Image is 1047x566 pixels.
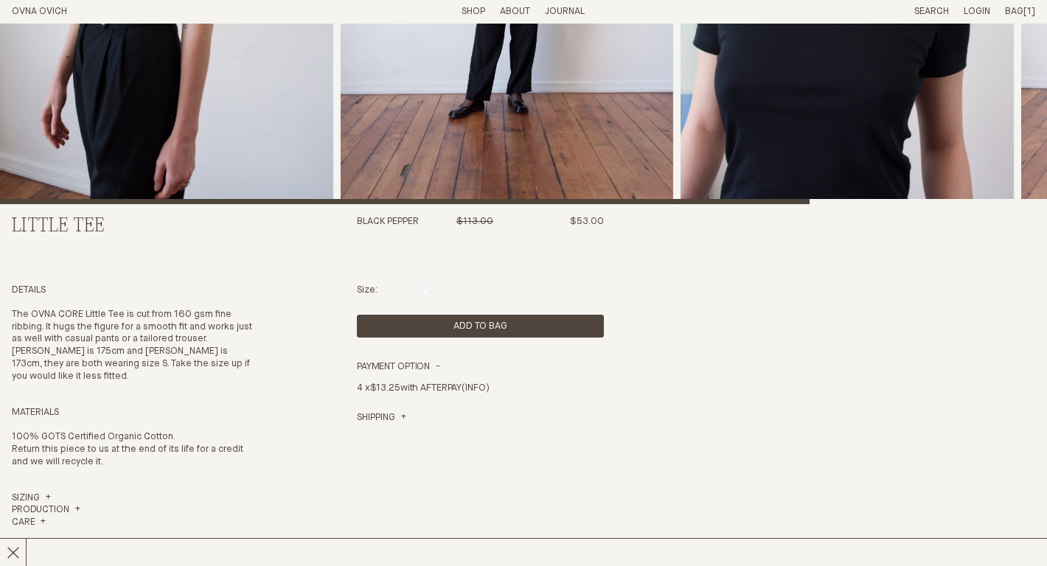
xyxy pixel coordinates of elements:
h4: Details [12,284,259,297]
span: $13.25 [370,383,400,393]
button: Add product to cart [357,315,604,338]
a: Shop [462,7,485,16]
summary: Care [12,517,46,529]
label: M [418,285,426,295]
a: Shipping [357,412,406,424]
h2: Little Tee [12,216,259,237]
span: $113.00 [456,216,493,273]
label: S [386,285,392,295]
a: Home [12,7,67,16]
p: 100% GOTS Certified Organic Cotton. Return this piece to us at the end of its life for a credit a... [12,431,259,469]
h3: Black Pepper [357,216,419,273]
summary: Payment Option [357,361,440,374]
a: Sizing [12,492,51,505]
h4: Materials [12,407,259,419]
a: Login [964,7,990,16]
span: The OVNA CORE Little Tee is cut from 160 gsm fine ribbing. It hugs the figure for a smooth fit an... [12,310,252,381]
a: Journal [545,7,585,16]
summary: Production [12,504,80,517]
p: Size: [357,284,378,297]
span: [1] [1023,7,1035,16]
span: Bag [1005,7,1023,16]
label: L [453,285,457,295]
div: 4 x with AFTERPAY [357,374,604,413]
a: (INFO) [462,383,489,393]
a: Search [914,7,949,16]
span: $53.00 [570,216,604,273]
summary: About [500,6,530,18]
